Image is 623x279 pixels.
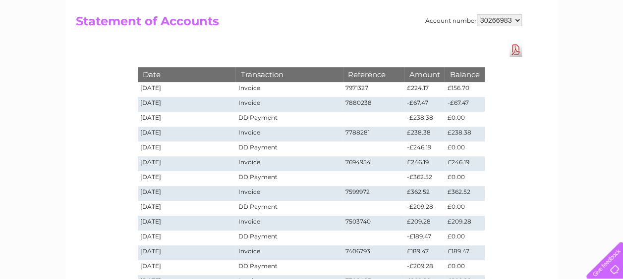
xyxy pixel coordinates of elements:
[235,245,342,260] td: Invoice
[404,186,445,201] td: £362.52
[557,42,581,49] a: Contact
[404,156,445,171] td: £246.19
[138,141,236,156] td: [DATE]
[404,141,445,156] td: -£246.19
[449,42,467,49] a: Water
[235,112,342,127] td: DD Payment
[343,216,404,231] td: 7503740
[138,112,236,127] td: [DATE]
[445,260,484,275] td: £0.00
[343,97,404,112] td: 7880238
[138,216,236,231] td: [DATE]
[138,67,236,82] th: Date
[404,67,445,82] th: Amount
[235,201,342,216] td: DD Payment
[445,216,484,231] td: £209.28
[235,171,342,186] td: DD Payment
[404,245,445,260] td: £189.47
[404,260,445,275] td: -£209.28
[445,156,484,171] td: £246.19
[138,186,236,201] td: [DATE]
[235,127,342,141] td: Invoice
[235,156,342,171] td: Invoice
[445,112,484,127] td: £0.00
[343,82,404,97] td: 7971327
[445,141,484,156] td: £0.00
[404,171,445,186] td: -£362.52
[78,5,546,48] div: Clear Business is a trading name of Verastar Limited (registered in [GEOGRAPHIC_DATA] No. 3667643...
[138,82,236,97] td: [DATE]
[235,260,342,275] td: DD Payment
[425,14,522,26] div: Account number
[510,43,522,57] a: Download Pdf
[138,260,236,275] td: [DATE]
[138,245,236,260] td: [DATE]
[445,231,484,245] td: £0.00
[404,97,445,112] td: -£67.47
[235,82,342,97] td: Invoice
[343,67,404,82] th: Reference
[22,26,72,56] img: logo.png
[404,201,445,216] td: -£209.28
[343,245,404,260] td: 7406793
[404,231,445,245] td: -£189.47
[235,141,342,156] td: DD Payment
[445,97,484,112] td: -£67.47
[138,97,236,112] td: [DATE]
[404,216,445,231] td: £209.28
[343,127,404,141] td: 7788281
[76,14,522,33] h2: Statement of Accounts
[235,186,342,201] td: Invoice
[445,67,484,82] th: Balance
[473,42,495,49] a: Energy
[445,82,484,97] td: £156.70
[343,156,404,171] td: 7694954
[436,5,505,17] a: 0333 014 3131
[590,42,614,49] a: Log out
[343,186,404,201] td: 7599972
[445,201,484,216] td: £0.00
[445,186,484,201] td: £362.52
[404,127,445,141] td: £238.38
[235,231,342,245] td: DD Payment
[445,127,484,141] td: £238.38
[501,42,531,49] a: Telecoms
[445,171,484,186] td: £0.00
[404,112,445,127] td: -£238.38
[235,97,342,112] td: Invoice
[138,127,236,141] td: [DATE]
[235,216,342,231] td: Invoice
[235,67,342,82] th: Transaction
[138,171,236,186] td: [DATE]
[138,201,236,216] td: [DATE]
[404,82,445,97] td: £224.17
[138,231,236,245] td: [DATE]
[445,245,484,260] td: £189.47
[537,42,551,49] a: Blog
[138,156,236,171] td: [DATE]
